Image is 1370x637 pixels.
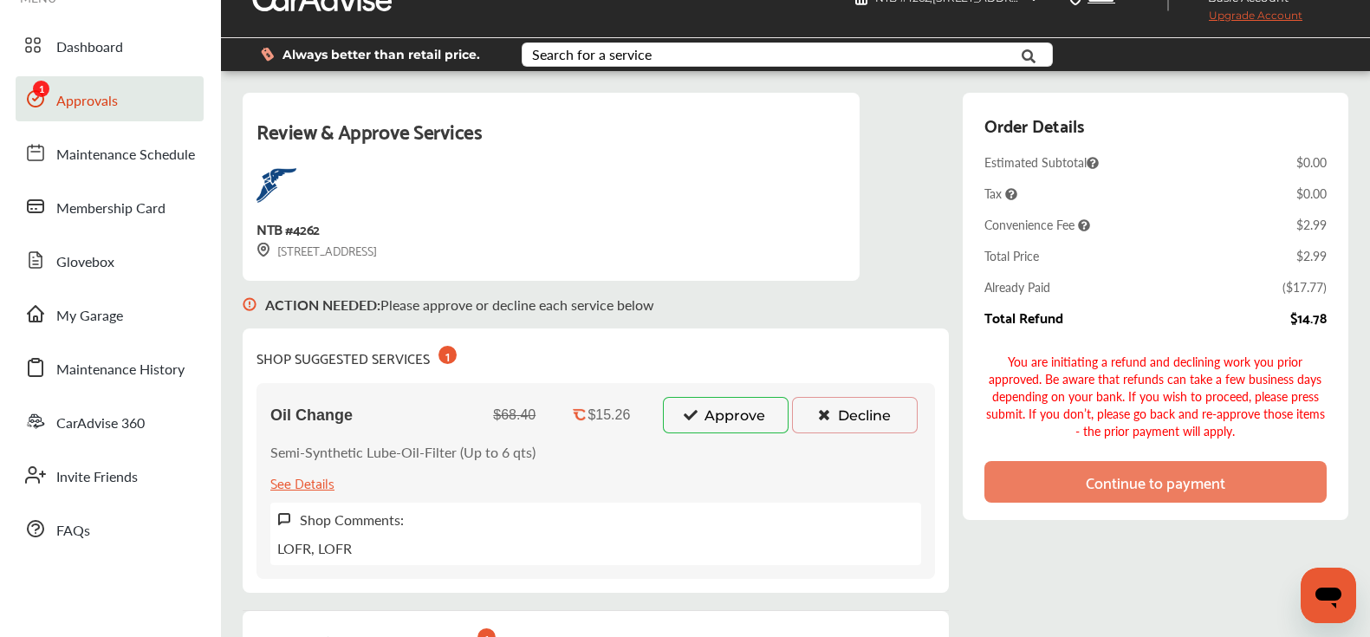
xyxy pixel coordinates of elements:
[56,198,166,220] span: Membership Card
[265,295,654,315] p: Please approve or decline each service below
[16,399,204,444] a: CarAdvise 360
[984,216,1090,233] span: Convenience Fee
[588,407,630,423] div: $15.26
[984,309,1063,325] div: Total Refund
[984,153,1099,171] span: Estimated Subtotal
[1301,568,1356,623] iframe: Button to launch messaging window
[493,407,536,423] div: $68.40
[984,278,1050,296] div: Already Paid
[984,185,1017,202] span: Tax
[56,520,90,543] span: FAQs
[56,359,185,381] span: Maintenance History
[282,49,480,61] span: Always better than retail price.
[438,346,457,364] div: 1
[270,442,536,462] p: Semi-Synthetic Lube-Oil-Filter (Up to 6 qts)
[16,452,204,497] a: Invite Friends
[270,406,353,425] span: Oil Change
[56,305,123,328] span: My Garage
[1296,216,1327,233] div: $2.99
[532,48,652,62] div: Search for a service
[261,47,274,62] img: dollor_label_vector.a70140d1.svg
[277,538,352,558] p: LOFR, LOFR
[56,466,138,489] span: Invite Friends
[56,90,118,113] span: Approvals
[56,144,195,166] span: Maintenance Schedule
[1183,9,1302,30] span: Upgrade Account
[300,510,404,530] label: Shop Comments:
[265,295,380,315] b: ACTION NEEDED :
[1282,278,1327,296] div: ( $17.77 )
[792,397,918,433] button: Decline
[16,23,204,68] a: Dashboard
[256,168,296,203] img: logo-goodyear.png
[256,342,457,369] div: SHOP SUGGESTED SERVICES
[256,217,320,240] div: NTB #4262
[270,471,334,494] div: See Details
[56,36,123,59] span: Dashboard
[16,76,204,121] a: Approvals
[256,114,846,168] div: Review & Approve Services
[256,243,270,257] img: svg+xml;base64,PHN2ZyB3aWR0aD0iMTYiIGhlaWdodD0iMTciIHZpZXdCb3g9IjAgMCAxNiAxNyIgZmlsbD0ibm9uZSIgeG...
[1296,185,1327,202] div: $0.00
[56,251,114,274] span: Glovebox
[16,291,204,336] a: My Garage
[663,397,789,433] button: Approve
[16,506,204,551] a: FAQs
[1290,309,1327,325] div: $14.78
[16,184,204,229] a: Membership Card
[1296,153,1327,171] div: $0.00
[984,110,1084,140] div: Order Details
[256,240,377,260] div: [STREET_ADDRESS]
[1296,247,1327,264] div: $2.99
[1086,473,1225,491] div: Continue to payment
[243,281,256,328] img: svg+xml;base64,PHN2ZyB3aWR0aD0iMTYiIGhlaWdodD0iMTciIHZpZXdCb3g9IjAgMCAxNiAxNyIgZmlsbD0ibm9uZSIgeG...
[16,237,204,283] a: Glovebox
[56,413,145,435] span: CarAdvise 360
[277,512,291,527] img: svg+xml;base64,PHN2ZyB3aWR0aD0iMTYiIGhlaWdodD0iMTciIHZpZXdCb3g9IjAgMCAxNiAxNyIgZmlsbD0ibm9uZSIgeG...
[984,353,1327,439] div: You are initiating a refund and declining work you prior approved. Be aware that refunds can take...
[984,247,1039,264] div: Total Price
[16,130,204,175] a: Maintenance Schedule
[16,345,204,390] a: Maintenance History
